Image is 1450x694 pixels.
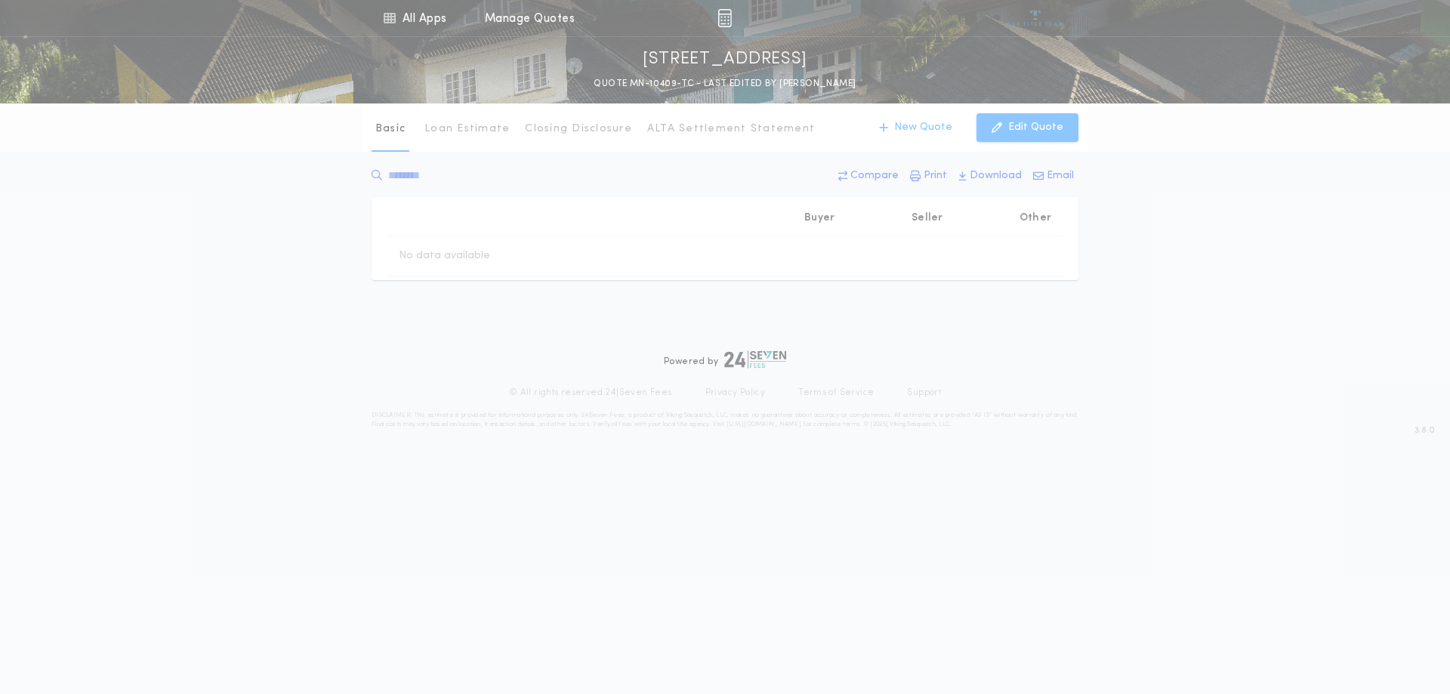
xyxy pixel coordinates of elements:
p: Seller [912,211,943,226]
p: Closing Disclosure [525,122,632,137]
a: Support [907,387,941,399]
p: Download [970,168,1022,184]
button: Edit Quote [976,113,1078,142]
img: logo [724,350,786,369]
p: Print [924,168,947,184]
p: QUOTE MN-10409-TC - LAST EDITED BY [PERSON_NAME] [594,76,856,91]
a: Privacy Policy [705,387,766,399]
a: [URL][DOMAIN_NAME] [727,421,801,427]
div: Powered by [664,350,786,369]
button: Compare [834,162,903,190]
p: New Quote [894,120,952,135]
p: © All rights reserved. 24|Seven Fees [509,387,672,399]
td: No data available [387,236,502,276]
img: vs-icon [1007,11,1064,26]
p: Basic [375,122,406,137]
p: [STREET_ADDRESS] [643,48,807,72]
p: Compare [850,168,899,184]
button: Download [954,162,1026,190]
p: Email [1047,168,1074,184]
a: Terms of Service [798,387,874,399]
p: ALTA Settlement Statement [647,122,815,137]
p: DISCLAIMER: This estimate is provided for informational purposes only. 24|Seven Fees, a product o... [372,411,1078,429]
p: Buyer [804,211,835,226]
img: img [717,9,732,27]
p: Other [1020,211,1051,226]
p: Loan Estimate [424,122,510,137]
span: 3.8.0 [1415,424,1435,437]
button: Print [905,162,952,190]
button: Email [1029,162,1078,190]
button: New Quote [864,113,967,142]
p: Edit Quote [1008,120,1063,135]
